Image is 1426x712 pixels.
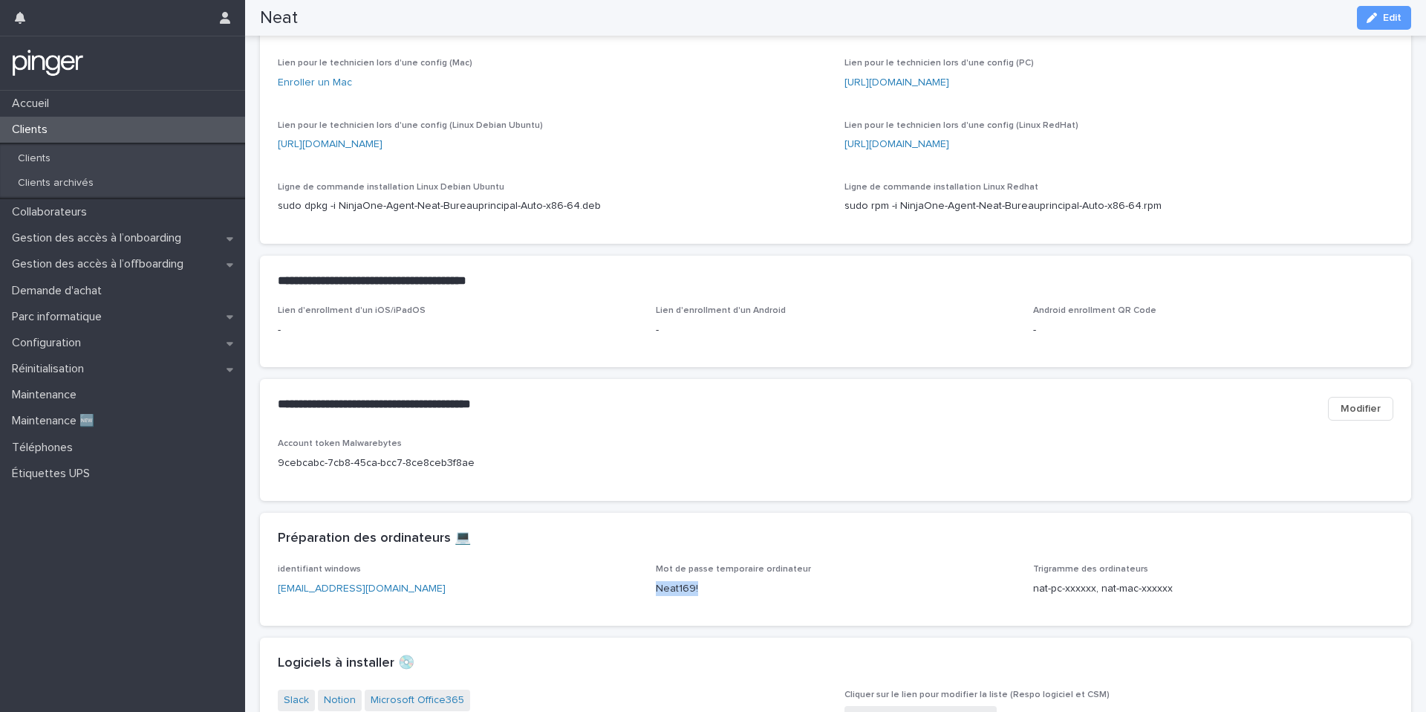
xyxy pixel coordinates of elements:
[278,565,361,574] span: identifiant windows
[656,323,1016,338] p: -
[278,139,382,149] a: [URL][DOMAIN_NAME]
[278,198,827,214] p: sudo dpkg -i NinjaOne-Agent-Neat-Bureauprincipal-Auto-x86-64.deb
[1383,13,1401,23] span: Edit
[371,693,464,708] a: Microsoft Office365
[844,690,1110,699] span: Cliquer sur le lien pour modifier la liste (Respo logiciel et CSM)
[1033,565,1148,574] span: Trigramme des ordinateurs
[6,257,195,271] p: Gestion des accès à l’offboarding
[6,284,114,298] p: Demande d'achat
[278,656,414,672] h2: Logiciels à installer 💿​
[6,177,105,190] p: Clients archivés
[1341,401,1381,416] span: Modifier
[844,121,1078,130] span: Lien pour le technicien lors d'une config (Linux RedHat)
[1033,323,1393,338] p: -
[1328,397,1393,421] button: Modifier
[1357,6,1411,30] button: Edit
[278,531,471,547] h2: Préparation des ordinateurs 💻
[278,583,446,594] a: [EMAIL_ADDRESS][DOMAIN_NAME]
[6,123,59,137] p: Clients
[6,362,96,376] p: Réinitialisation
[278,77,352,88] a: Enroller un Mac
[260,7,298,29] h2: Neat
[6,231,193,245] p: Gestion des accès à l’onboarding
[278,323,638,338] p: -
[844,183,1038,192] span: Ligne de commande installation Linux Redhat
[6,310,114,324] p: Parc informatique
[844,77,949,88] a: [URL][DOMAIN_NAME]
[6,441,85,455] p: Téléphones
[6,97,61,111] p: Accueil
[284,693,309,708] a: Slack
[6,467,102,481] p: Étiquettes UPS
[6,414,106,428] p: Maintenance 🆕
[278,439,402,448] span: Account token Malwarebytes
[656,565,811,574] span: Mot de passe temporaire ordinateur
[6,152,62,165] p: Clients
[1033,306,1156,315] span: Android enrollment QR Code
[278,456,638,471] p: 9cebcabc-7cb8-45ca-bcc7-8ce8ceb3f8ae
[844,198,1393,214] p: sudo rpm -i NinjaOne-Agent-Neat-Bureauprincipal-Auto-x86-64.rpm
[844,139,949,149] a: [URL][DOMAIN_NAME]
[6,388,88,402] p: Maintenance
[656,306,786,315] span: Lien d'enrollment d'un Android
[278,306,426,315] span: Lien d'enrollment d'un iOS/iPadOS
[844,59,1034,68] span: Lien pour le technicien lors d'une config (PC)
[656,581,1016,597] p: Neat169!
[6,336,93,350] p: Configuration
[324,693,356,708] a: Notion
[12,48,84,78] img: mTgBEunGTSyRkCgitkcU
[278,121,543,130] span: Lien pour le technicien lors d'une config (Linux Debian Ubuntu)
[278,59,472,68] span: Lien pour le technicien lors d'une config (Mac)
[1033,581,1393,597] p: nat-pc-xxxxxx, nat-mac-xxxxxx
[6,205,99,219] p: Collaborateurs
[278,183,504,192] span: Ligne de commande installation Linux Debian Ubuntu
